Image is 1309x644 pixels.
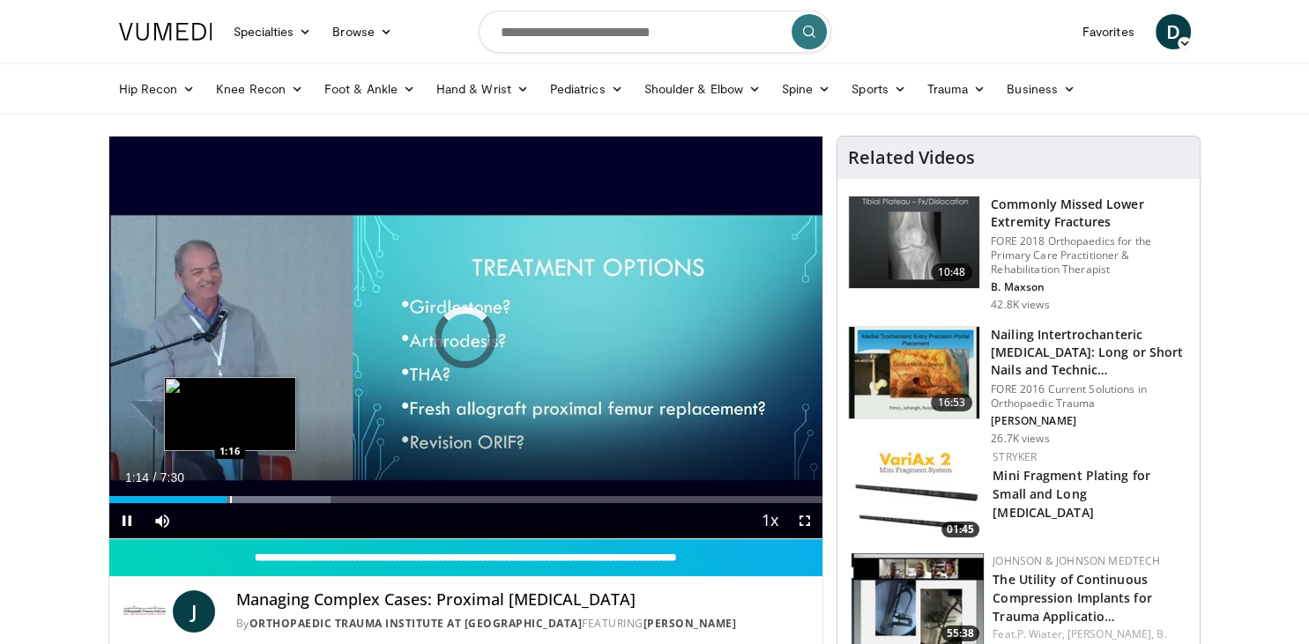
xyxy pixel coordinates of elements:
a: 10:48 Commonly Missed Lower Extremity Fractures FORE 2018 Orthopaedics for the Primary Care Pract... [848,196,1189,312]
input: Search topics, interventions [479,11,831,53]
a: Stryker [993,449,1037,464]
a: P. Wiater, [1017,626,1065,641]
span: 55:38 [941,625,979,641]
p: 42.8K views [991,298,1049,312]
a: Shoulder & Elbow [634,71,771,107]
a: Johnson & Johnson MedTech [993,553,1160,568]
span: 10:48 [931,263,973,281]
a: Hand & Wrist [426,71,539,107]
h3: Commonly Missed Lower Extremity Fractures [991,196,1189,231]
p: 26.7K views [991,432,1049,446]
h4: Related Videos [848,147,975,168]
p: [PERSON_NAME] [991,414,1189,428]
a: 01:45 [852,449,984,542]
a: Knee Recon [205,71,314,107]
a: Specialties [223,14,323,49]
a: Trauma [917,71,997,107]
span: 7:30 [160,470,184,485]
img: Orthopaedic Trauma Institute at UCSF [123,590,166,633]
span: / [153,470,157,485]
button: Playback Rate [752,503,787,538]
img: 4aa379b6-386c-4fb5-93ee-de5617843a87.150x105_q85_crop-smart_upscale.jpg [849,196,979,288]
a: 16:53 Nailing Intertrochanteric [MEDICAL_DATA]: Long or Short Nails and Technic… FORE 2016 Curren... [848,326,1189,446]
span: 16:53 [931,394,973,411]
h4: Managing Complex Cases: Proximal [MEDICAL_DATA] [236,590,809,610]
a: [PERSON_NAME], [1067,626,1154,641]
a: Browse [322,14,403,49]
img: 3d67d1bf-bbcf-4214-a5ee-979f525a16cd.150x105_q85_crop-smart_upscale.jpg [849,327,979,418]
span: 1:14 [125,470,149,485]
a: Business [996,71,1086,107]
a: Orthopaedic Trauma Institute at [GEOGRAPHIC_DATA] [249,616,583,631]
a: Mini Fragment Plating for Small and Long [MEDICAL_DATA] [993,467,1150,521]
a: D [1156,14,1191,49]
div: By FEATURING [236,616,809,632]
a: The Utility of Continuous Compression Implants for Trauma Applicatio… [993,571,1151,625]
a: [PERSON_NAME] [643,616,737,631]
button: Mute [145,503,180,538]
button: Fullscreen [787,503,822,538]
h3: Nailing Intertrochanteric [MEDICAL_DATA]: Long or Short Nails and Technic… [991,326,1189,379]
span: 01:45 [941,522,979,537]
p: FORE 2018 Orthopaedics for the Primary Care Practitioner & Rehabilitation Therapist [991,234,1189,277]
div: Progress Bar [109,496,823,503]
p: B. Maxson [991,280,1189,294]
img: VuMedi Logo [119,23,212,41]
a: J [173,590,215,633]
a: Hip Recon [108,71,206,107]
img: b37175e7-6a0c-4ed3-b9ce-2cebafe6c791.150x105_q85_crop-smart_upscale.jpg [852,449,984,542]
a: Spine [771,71,841,107]
a: Favorites [1072,14,1145,49]
p: FORE 2016 Current Solutions in Orthopaedic Trauma [991,382,1189,411]
a: Foot & Ankle [314,71,426,107]
a: Sports [841,71,917,107]
img: image.jpeg [164,377,296,451]
button: Pause [109,503,145,538]
a: Pediatrics [539,71,634,107]
video-js: Video Player [109,137,823,539]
